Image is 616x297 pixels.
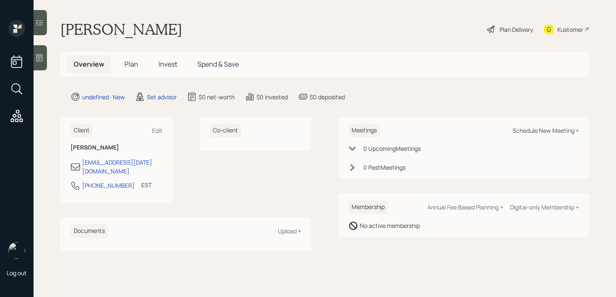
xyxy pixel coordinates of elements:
[210,124,241,137] h6: Co-client
[557,25,583,34] div: Kustomer
[70,224,108,238] h6: Documents
[82,158,163,176] div: [EMAIL_ADDRESS][DATE][DOMAIN_NAME]
[147,93,177,101] div: Set advisor
[70,144,163,151] h6: [PERSON_NAME]
[363,144,421,153] div: 0 Upcoming Meeting s
[197,59,239,69] span: Spend & Save
[8,242,25,259] img: retirable_logo.png
[510,203,579,211] div: Digital-only Membership +
[278,227,301,235] div: Upload +
[7,269,27,277] div: Log out
[82,181,135,190] div: [PHONE_NUMBER]
[74,59,104,69] span: Overview
[512,127,579,134] div: Schedule New Meeting +
[500,25,533,34] div: Plan Delivery
[124,59,138,69] span: Plan
[256,93,288,101] div: $0 invested
[158,59,177,69] span: Invest
[152,127,163,134] div: Edit
[141,181,152,189] div: EST
[199,93,235,101] div: $0 net-worth
[427,203,503,211] div: Annual Fee Based Planning +
[82,93,125,101] div: undefined · New
[348,200,388,214] h6: Membership
[363,163,406,172] div: 0 Past Meeting s
[70,124,93,137] h6: Client
[360,221,420,230] div: No active membership
[348,124,380,137] h6: Meetings
[60,20,182,39] h1: [PERSON_NAME]
[310,93,345,101] div: $0 deposited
